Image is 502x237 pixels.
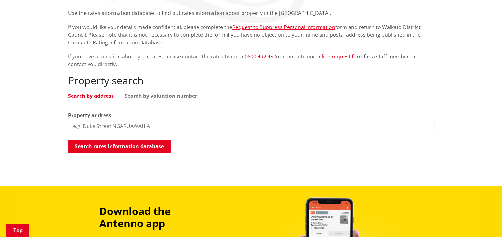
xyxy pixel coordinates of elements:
[68,111,111,119] label: Property address
[68,74,434,87] h2: Property search
[68,140,171,153] button: Search rates information database
[68,53,434,68] p: If you have a question about your rates, please contact the rates team on or complete our for a s...
[245,53,276,60] a: 0800 492 452
[68,23,434,46] p: If you would like your details made confidential, please complete the form and return to Waikato ...
[68,9,434,17] p: Use the rates information database to find out rates information about property in the [GEOGRAPHI...
[68,119,434,133] input: e.g. Duke Street NGARUAWAHIA
[315,53,364,60] a: online request form
[125,93,197,98] a: Search by valuation number
[6,224,29,237] a: Top
[68,93,114,98] a: Search by address
[99,205,215,230] h3: Download the Antenno app
[473,210,496,233] iframe: Messenger Launcher
[232,24,335,31] a: Request to Suppress Personal Information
